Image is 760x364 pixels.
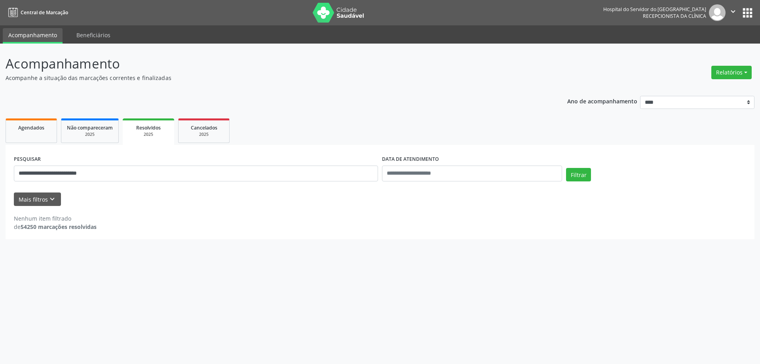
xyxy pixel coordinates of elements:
span: Cancelados [191,124,217,131]
label: DATA DE ATENDIMENTO [382,153,439,166]
button: Relatórios [711,66,752,79]
span: Recepcionista da clínica [643,13,706,19]
span: Não compareceram [67,124,113,131]
div: de [14,223,97,231]
div: 2025 [67,131,113,137]
a: Acompanhamento [3,28,63,44]
button:  [726,4,741,21]
img: img [709,4,726,21]
button: Mais filtroskeyboard_arrow_down [14,192,61,206]
span: Resolvidos [136,124,161,131]
div: Nenhum item filtrado [14,214,97,223]
a: Central de Marcação [6,6,68,19]
div: Hospital do Servidor do [GEOGRAPHIC_DATA] [603,6,706,13]
button: Filtrar [566,168,591,181]
span: Central de Marcação [21,9,68,16]
p: Acompanhamento [6,54,530,74]
span: Agendados [18,124,44,131]
div: 2025 [184,131,224,137]
i: keyboard_arrow_down [48,195,57,204]
label: PESQUISAR [14,153,41,166]
div: 2025 [128,131,169,137]
p: Acompanhe a situação das marcações correntes e finalizadas [6,74,530,82]
strong: 54250 marcações resolvidas [21,223,97,231]
a: Beneficiários [71,28,116,42]
i:  [729,7,737,16]
button: apps [741,6,754,20]
p: Ano de acompanhamento [567,96,637,106]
